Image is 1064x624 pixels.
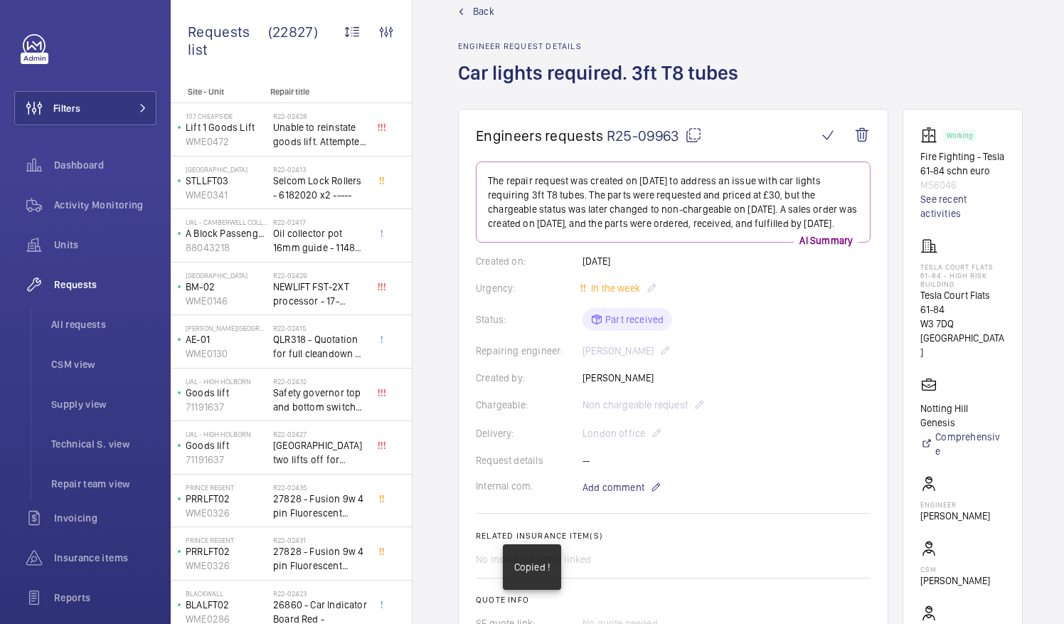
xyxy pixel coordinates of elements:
[186,453,267,467] p: 71191637
[920,317,1005,359] p: W3 7DQ [GEOGRAPHIC_DATA]
[273,226,367,255] span: Oil collector pot 16mm guide - 11482 x2
[273,377,367,386] h2: R22-02432
[186,559,267,573] p: WME0326
[51,437,156,451] span: Technical S. view
[186,483,267,492] p: Prince Regent
[186,240,267,255] p: 88043218
[920,263,1005,288] p: Tesla Court Flats 61-84 - High Risk Building
[920,509,990,523] p: [PERSON_NAME]
[54,238,156,252] span: Units
[54,158,156,172] span: Dashboard
[476,595,871,605] h2: Quote info
[186,377,267,386] p: UAL - High Holborn
[54,277,156,292] span: Requests
[273,271,367,280] h2: R22-02429
[607,127,702,144] span: R25-09963
[186,218,267,226] p: UAL - Camberwell College of Arts
[582,480,644,495] span: Add comment
[273,112,367,120] h2: R22-02428
[920,500,990,509] p: Engineer
[458,41,747,51] h2: Engineer request details
[920,573,990,588] p: [PERSON_NAME]
[476,531,871,541] h2: Related insurance item(s)
[171,87,265,97] p: Site - Unit
[186,294,267,308] p: WME0146
[51,317,156,332] span: All requests
[794,233,858,248] p: AI Summary
[186,134,267,149] p: WME0472
[920,178,1005,192] p: M56046
[186,536,267,544] p: Prince Regent
[514,560,550,574] p: Copied !
[186,271,267,280] p: [GEOGRAPHIC_DATA]
[273,536,367,544] h2: R22-02431
[920,430,1005,458] a: Comprehensive
[273,332,367,361] span: QLR318 - Quotation for full cleandown of lift and motor room at, Workspace, [PERSON_NAME][GEOGRAP...
[920,149,1005,178] p: Fire Fighting - Tesla 61-84 schn euro
[488,174,858,231] p: The repair request was created on [DATE] to address an issue with car lights requiring 3ft T8 tub...
[273,324,367,332] h2: R22-02415
[188,23,268,58] span: Requests list
[186,506,267,520] p: WME0326
[186,347,267,361] p: WME0130
[273,589,367,598] h2: R22-02423
[51,477,156,491] span: Repair team view
[186,598,267,612] p: BLALFT02
[186,174,267,188] p: STLLFT03
[273,386,367,414] span: Safety governor top and bottom switches not working from an immediate defect. Lift passenger lift...
[273,483,367,492] h2: R22-02435
[273,218,367,226] h2: R22-02417
[54,198,156,212] span: Activity Monitoring
[920,192,1005,221] a: See recent activities
[186,589,267,598] p: Blackwall
[51,357,156,371] span: CSM view
[273,120,367,149] span: Unable to reinstate goods lift. Attempted to swap control boards with PL2, no difference. Technic...
[186,544,267,559] p: PRRLFT02
[947,133,972,138] p: Working
[14,91,156,125] button: Filters
[186,188,267,202] p: WME0341
[54,551,156,565] span: Insurance items
[458,60,747,109] h1: Car lights required. 3ft T8 tubes
[186,226,267,240] p: A Block Passenger Lift 2 (B) L/H
[476,127,604,144] span: Engineers requests
[186,112,267,120] p: 107 Cheapside
[273,544,367,573] span: 27828 - Fusion 9w 4 pin Fluorescent Lamp / Bulb - Used on Prince regent lift No2 car top test con...
[270,87,364,97] p: Repair title
[54,511,156,525] span: Invoicing
[186,400,267,414] p: 71191637
[920,127,943,144] img: elevator.svg
[273,492,367,520] span: 27828 - Fusion 9w 4 pin Fluorescent Lamp / Bulb - Used on Prince regent lift No2 car top test con...
[186,430,267,438] p: UAL - High Holborn
[473,4,494,18] span: Back
[186,165,267,174] p: [GEOGRAPHIC_DATA]
[273,165,367,174] h2: R22-02413
[186,120,267,134] p: Lift 1 Goods Lift
[53,101,80,115] span: Filters
[186,492,267,506] p: PRRLFT02
[186,438,267,453] p: Goods lift
[273,430,367,438] h2: R22-02427
[186,332,267,347] p: AE-01
[273,174,367,202] span: Selcom Lock Rollers - 6182020 x2 -----
[920,288,1005,317] p: Tesla Court Flats 61-84
[186,324,267,332] p: [PERSON_NAME][GEOGRAPHIC_DATA]
[273,438,367,467] span: [GEOGRAPHIC_DATA] two lifts off for safety governor rope switches at top and bottom. Immediate de...
[920,565,990,573] p: CSM
[186,280,267,294] p: BM-02
[54,591,156,605] span: Reports
[186,386,267,400] p: Goods lift
[51,397,156,411] span: Supply view
[920,401,1005,430] p: Notting Hill Genesis
[273,280,367,308] span: NEWLIFT FST-2XT processor - 17-02000003 1021,00 euros x1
